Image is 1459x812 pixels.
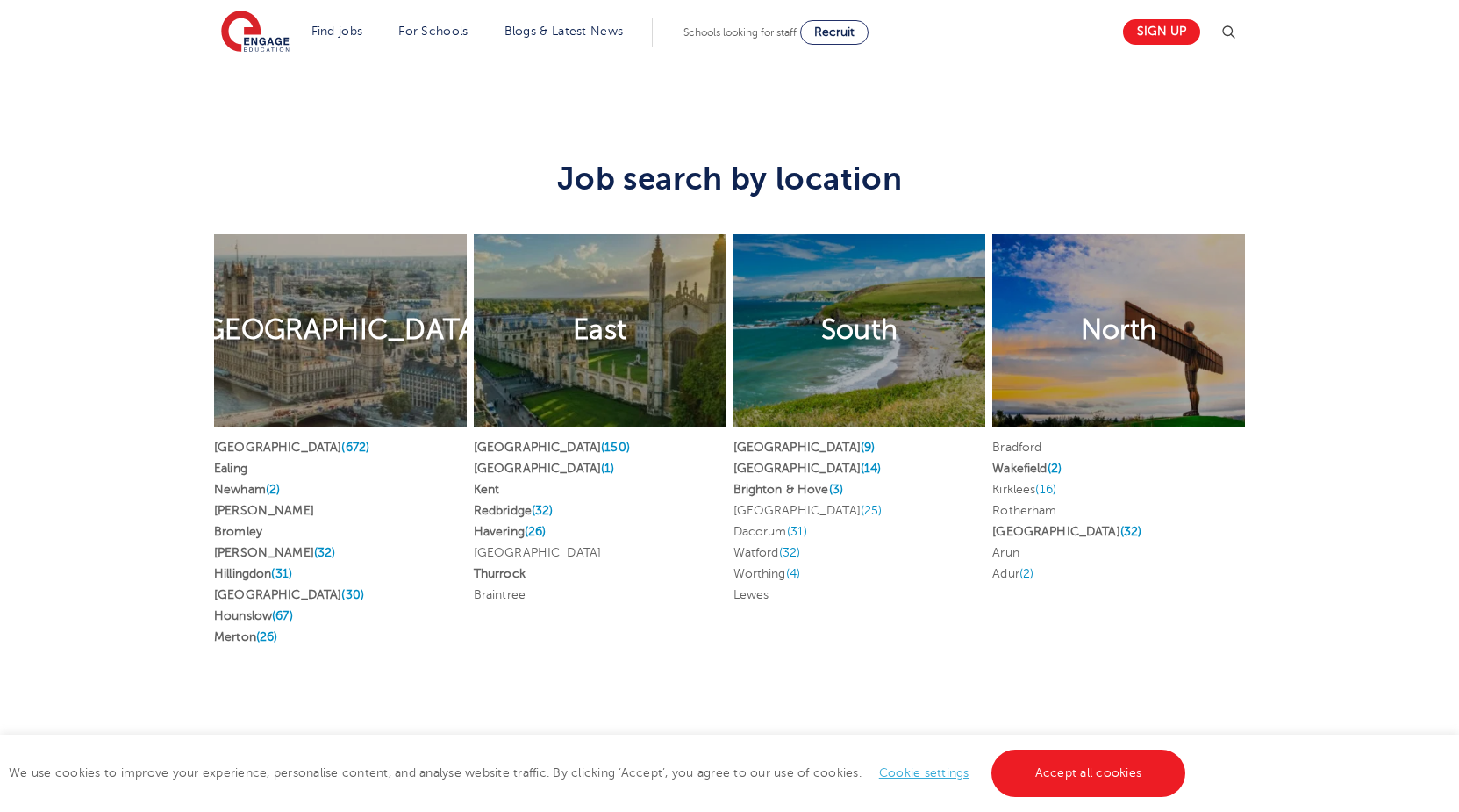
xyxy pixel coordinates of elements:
span: (32) [532,504,554,517]
li: Watford [733,543,986,564]
h2: East [573,312,626,349]
a: Hillingdon(31) [214,567,292,580]
a: Accept all cookies [991,750,1186,797]
span: (26) [256,630,278,643]
span: (2) [1019,567,1033,580]
a: Cookie settings [879,766,969,780]
a: Thurrock [474,567,526,580]
a: Wakefield(2) [992,462,1062,475]
li: Kirklees [992,479,1245,500]
a: Ealing [214,462,247,475]
a: For Schools [398,25,468,38]
span: (30) [341,588,364,601]
span: (9) [861,441,875,454]
span: We use cookies to improve your experience, personalise content, and analyse website traffic. By c... [9,766,1190,780]
span: (32) [1120,525,1142,538]
li: Bradford [992,437,1245,458]
a: Blogs & Latest News [504,25,624,38]
a: [PERSON_NAME](32) [214,546,335,559]
a: [GEOGRAPHIC_DATA](9) [733,441,876,454]
a: [GEOGRAPHIC_DATA](672) [214,441,369,454]
a: Redbridge(32) [474,504,554,517]
a: [PERSON_NAME] [214,504,314,517]
li: Arun [992,543,1245,564]
a: [GEOGRAPHIC_DATA](150) [474,441,630,454]
h2: North [1081,312,1157,349]
a: [GEOGRAPHIC_DATA](30) [214,588,364,601]
span: Schools looking for staff [683,26,797,39]
a: [GEOGRAPHIC_DATA](1) [474,462,615,475]
li: Dacorum [733,521,986,543]
a: Merton(26) [214,630,277,643]
span: (1) [601,462,614,475]
a: Recruit [800,20,869,45]
span: (672) [341,441,369,454]
span: (31) [787,525,808,538]
span: (2) [266,483,280,496]
span: (150) [601,441,630,454]
li: Rotherham [992,500,1245,521]
span: (32) [779,546,801,559]
a: Brighton & Hove(3) [733,483,844,496]
img: Engage Education [221,11,290,54]
a: Newham(2) [214,483,280,496]
span: (25) [861,504,883,517]
li: Worthing [733,564,986,585]
a: [GEOGRAPHIC_DATA](14) [733,462,882,475]
a: Bromley [214,525,262,538]
span: (16) [1035,483,1056,496]
a: [GEOGRAPHIC_DATA](32) [992,525,1141,538]
li: [GEOGRAPHIC_DATA] [474,543,726,564]
li: Braintree [474,585,726,606]
a: Kent [474,483,500,496]
span: (3) [829,483,843,496]
li: Adur [992,564,1245,585]
li: [GEOGRAPHIC_DATA] [733,500,986,521]
h2: [GEOGRAPHIC_DATA] [196,312,485,349]
span: (67) [272,609,293,622]
a: Sign up [1123,19,1200,45]
span: Recruit [814,25,855,39]
span: (32) [314,546,336,559]
span: (4) [786,567,800,580]
li: Lewes [733,585,986,606]
h2: South [821,312,898,349]
span: (26) [525,525,547,538]
span: (31) [271,567,292,580]
a: Hounslow(67) [214,609,293,622]
a: Find jobs [311,25,363,38]
span: (2) [1048,462,1062,475]
span: (14) [861,462,882,475]
a: Havering(26) [474,525,547,538]
h3: Job search by location [211,126,1248,198]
